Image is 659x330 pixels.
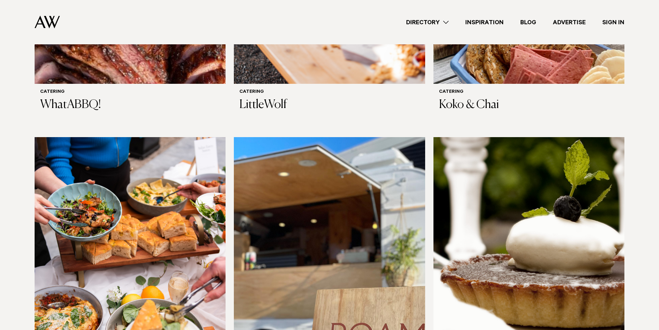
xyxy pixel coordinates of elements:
a: Advertise [544,18,594,27]
a: Inspiration [457,18,512,27]
h3: Koko & Chai [439,98,619,112]
a: Sign In [594,18,633,27]
h6: Catering [40,89,220,95]
a: Blog [512,18,544,27]
h6: Catering [439,89,619,95]
img: Auckland Weddings Logo [35,16,60,28]
h3: LittleWolf [239,98,419,112]
h6: Catering [239,89,419,95]
a: Directory [398,18,457,27]
h3: WhatABBQ! [40,98,220,112]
